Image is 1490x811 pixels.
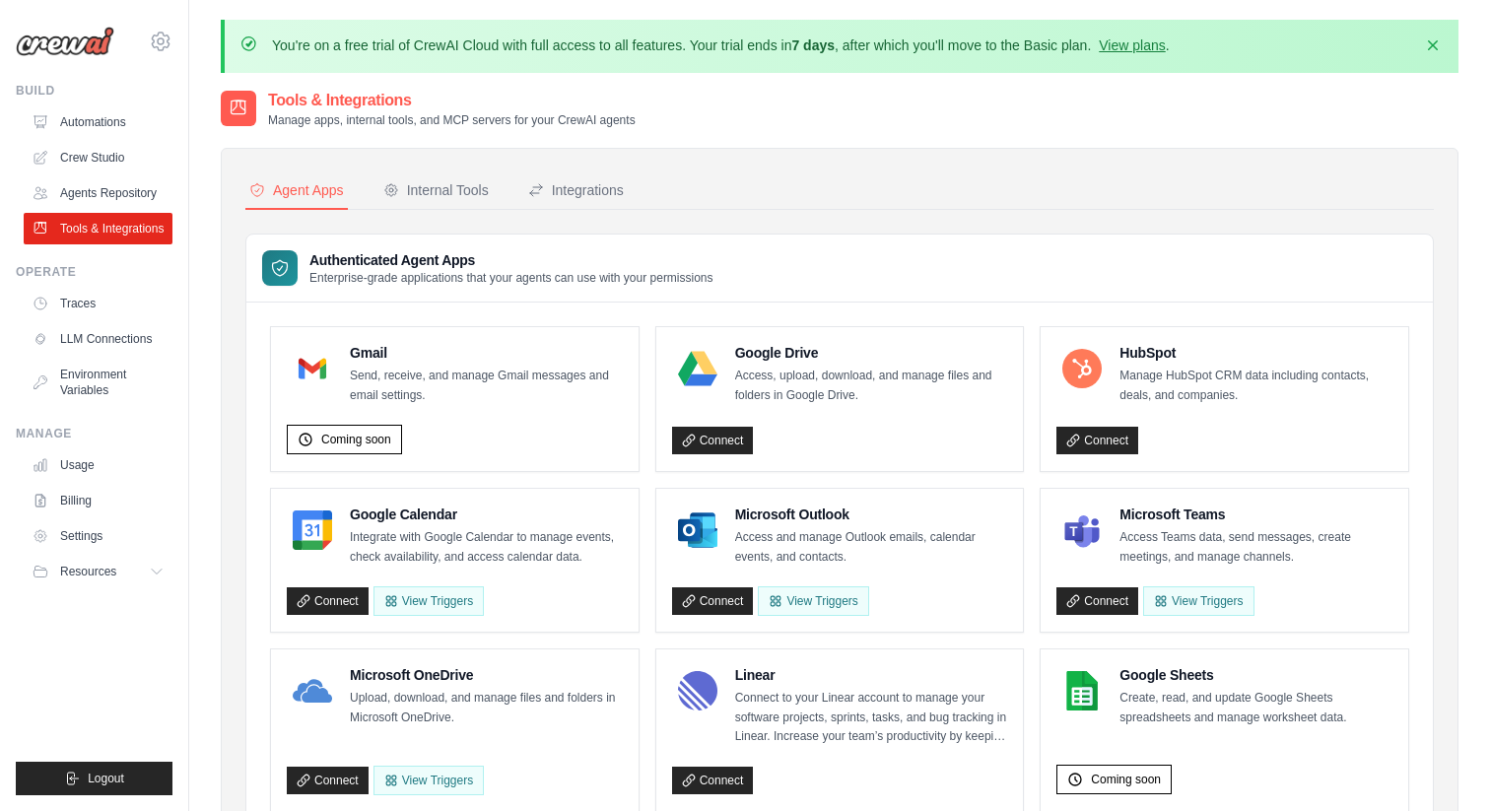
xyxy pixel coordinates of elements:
p: Connect to your Linear account to manage your software projects, sprints, tasks, and bug tracking... [735,689,1008,747]
p: Access Teams data, send messages, create meetings, and manage channels. [1119,528,1392,567]
: View Triggers [1143,586,1253,616]
img: Microsoft OneDrive Logo [293,671,332,710]
img: Microsoft Outlook Logo [678,510,717,550]
p: Upload, download, and manage files and folders in Microsoft OneDrive. [350,689,623,727]
a: Connect [287,767,369,794]
a: Usage [24,449,172,481]
p: Integrate with Google Calendar to manage events, check availability, and access calendar data. [350,528,623,567]
a: LLM Connections [24,323,172,355]
h4: Gmail [350,343,623,363]
h4: HubSpot [1119,343,1392,363]
strong: 7 days [791,37,835,53]
h2: Tools & Integrations [268,89,636,112]
a: Connect [672,587,754,615]
span: Resources [60,564,116,579]
button: Integrations [524,172,628,210]
h4: Google Calendar [350,505,623,524]
button: Logout [16,762,172,795]
button: View Triggers [373,586,484,616]
a: Connect [1056,427,1138,454]
div: Agent Apps [249,180,344,200]
: View Triggers [758,586,868,616]
h3: Authenticated Agent Apps [309,250,713,270]
div: Operate [16,264,172,280]
h4: Linear [735,665,1008,685]
span: Coming soon [321,432,391,447]
a: Automations [24,106,172,138]
button: Agent Apps [245,172,348,210]
div: Internal Tools [383,180,489,200]
div: Manage [16,426,172,441]
div: Integrations [528,180,624,200]
a: Connect [287,587,369,615]
button: Resources [24,556,172,587]
button: Internal Tools [379,172,493,210]
p: Access and manage Outlook emails, calendar events, and contacts. [735,528,1008,567]
a: Traces [24,288,172,319]
img: Microsoft Teams Logo [1062,510,1102,550]
a: Connect [672,767,754,794]
img: Logo [16,27,114,56]
p: Create, read, and update Google Sheets spreadsheets and manage worksheet data. [1119,689,1392,727]
a: Settings [24,520,172,552]
h4: Microsoft OneDrive [350,665,623,685]
a: View plans [1099,37,1165,53]
p: Enterprise-grade applications that your agents can use with your permissions [309,270,713,286]
a: Environment Variables [24,359,172,406]
a: Connect [1056,587,1138,615]
p: You're on a free trial of CrewAI Cloud with full access to all features. Your trial ends in , aft... [272,35,1170,55]
p: Send, receive, and manage Gmail messages and email settings. [350,367,623,405]
h4: Google Drive [735,343,1008,363]
p: Manage apps, internal tools, and MCP servers for your CrewAI agents [268,112,636,128]
img: Google Sheets Logo [1062,671,1102,710]
span: Coming soon [1091,772,1161,787]
h4: Google Sheets [1119,665,1392,685]
div: Build [16,83,172,99]
span: Logout [88,771,124,786]
h4: Microsoft Outlook [735,505,1008,524]
img: HubSpot Logo [1062,349,1102,388]
a: Crew Studio [24,142,172,173]
: View Triggers [373,766,484,795]
img: Google Drive Logo [678,349,717,388]
a: Tools & Integrations [24,213,172,244]
img: Linear Logo [678,671,717,710]
a: Connect [672,427,754,454]
a: Billing [24,485,172,516]
p: Manage HubSpot CRM data including contacts, deals, and companies. [1119,367,1392,405]
h4: Microsoft Teams [1119,505,1392,524]
a: Agents Repository [24,177,172,209]
img: Gmail Logo [293,349,332,388]
img: Google Calendar Logo [293,510,332,550]
p: Access, upload, download, and manage files and folders in Google Drive. [735,367,1008,405]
